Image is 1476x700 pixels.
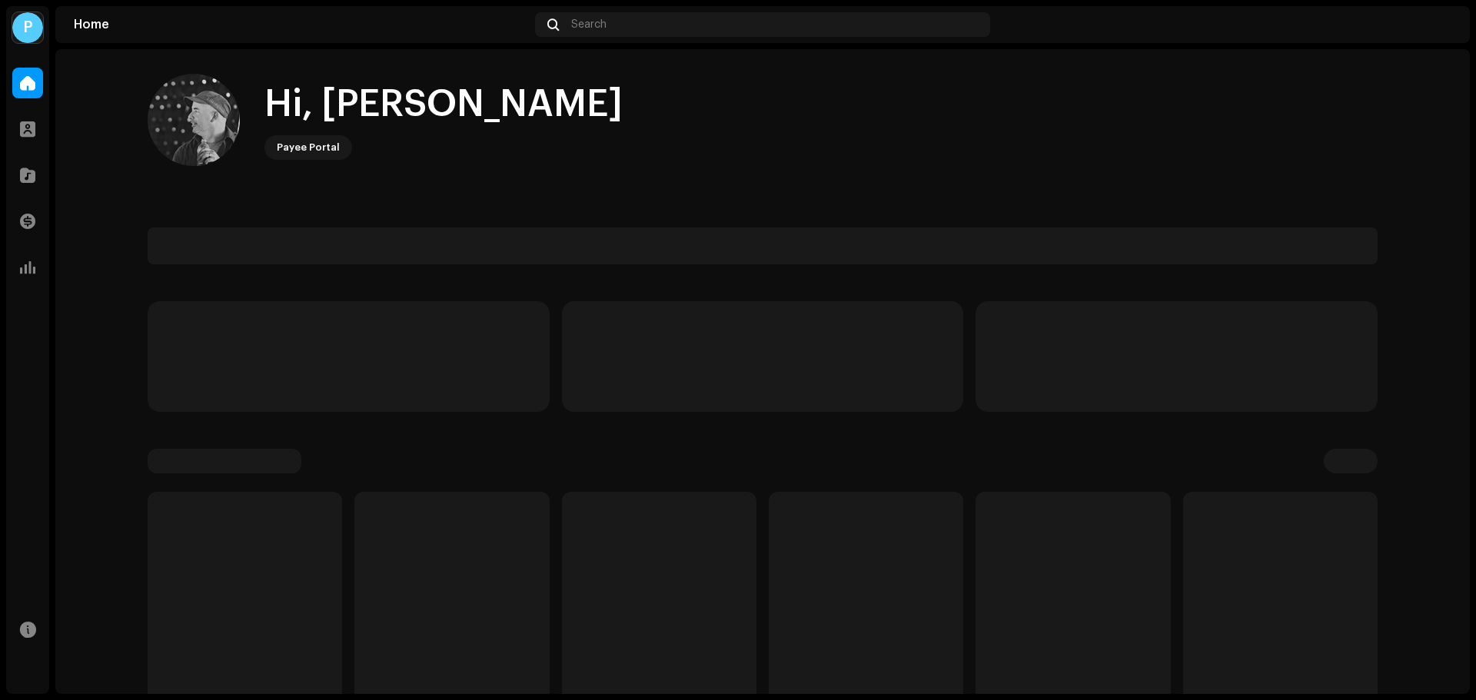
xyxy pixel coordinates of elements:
img: b8feee22-4867-447d-bdec-1b275d6660e3 [148,74,240,166]
div: Hi, [PERSON_NAME] [264,80,623,129]
div: P [12,12,43,43]
span: Search [571,18,607,31]
img: b8feee22-4867-447d-bdec-1b275d6660e3 [1427,12,1451,37]
div: Home [74,18,529,31]
div: Payee Portal [277,138,340,157]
